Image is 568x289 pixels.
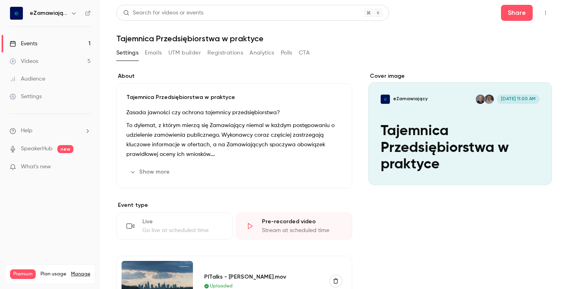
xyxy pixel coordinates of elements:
button: Registrations [207,46,243,59]
h1: Tajemnica Przedsiębiorstwa w praktyce [116,34,552,43]
p: Zasada jawności czy ochrona tajemnicy przedsiębiorstwa? [126,108,342,117]
span: new [57,145,73,153]
div: Go live at scheduled time [142,226,223,234]
div: PITalks - [PERSON_NAME].mov [204,273,320,281]
div: Videos [10,57,38,65]
button: Share [501,5,533,21]
div: Settings [10,93,42,101]
button: Polls [281,46,292,59]
p: Event type [116,201,352,209]
p: Tajemnica Przedsiębiorstwa w praktyce [126,93,342,101]
label: About [116,72,352,80]
div: Stream at scheduled time [262,226,342,234]
button: Settings [116,46,138,59]
div: Pre-recorded video [262,218,342,226]
span: What's new [21,163,51,171]
div: LiveGo live at scheduled time [116,212,233,240]
button: CTA [299,46,310,59]
p: To dylemat, z którym mierzą się Zamawiający niemal w każdym postępowaniu o udzielenie zamówienia ... [126,121,342,159]
span: Premium [10,269,36,279]
iframe: Noticeable Trigger [81,164,91,171]
span: Plan usage [41,271,66,277]
div: Search for videos or events [123,9,203,17]
h6: eZamawiający [30,9,67,17]
span: Help [21,127,32,135]
div: Audience [10,75,45,83]
button: Emails [145,46,162,59]
li: help-dropdown-opener [10,127,91,135]
button: Show more [126,166,174,178]
img: eZamawiający [10,7,23,20]
button: UTM builder [168,46,201,59]
button: Analytics [250,46,274,59]
div: Pre-recorded videoStream at scheduled time [236,212,352,240]
div: Events [10,40,37,48]
a: Manage [71,271,90,277]
div: Live [142,218,223,226]
label: Cover image [368,72,552,80]
a: SpeakerHub [21,145,53,153]
section: Cover image [368,72,552,185]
